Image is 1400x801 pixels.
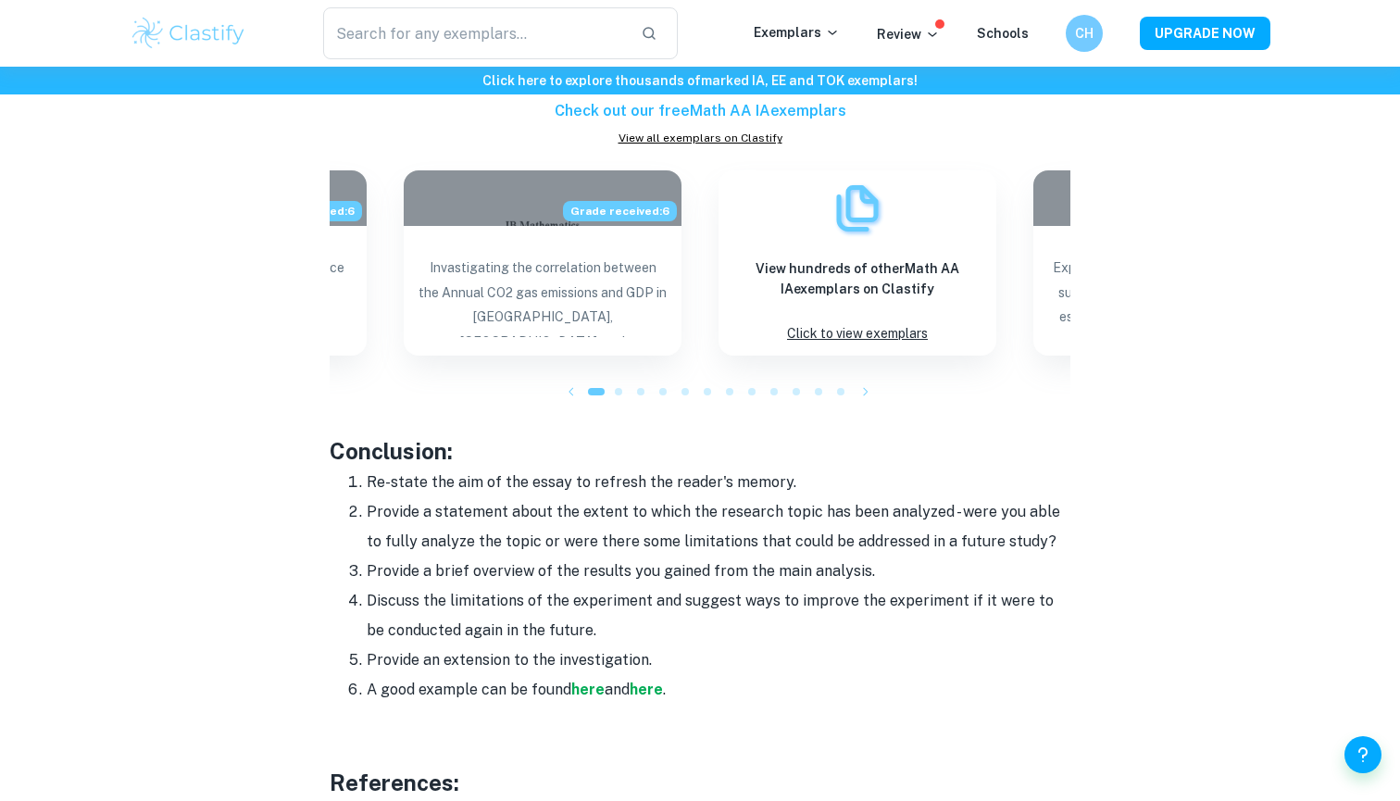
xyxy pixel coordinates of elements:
[367,468,1070,497] li: Re-state the aim of the essay to refresh the reader's memory.
[877,24,940,44] p: Review
[330,434,1070,468] h3: Conclusion:
[367,497,1070,557] li: Provide a statement about the extent to which the research topic has been analyzed - were you abl...
[330,130,1070,146] a: View all exemplars on Clastify
[330,100,1070,122] h6: Check out our free Math AA IA exemplars
[419,256,667,337] p: Invastigating the correlation between the Annual CO2 gas emissions and GDP in [GEOGRAPHIC_DATA], ...
[977,26,1029,41] a: Schools
[719,170,996,356] a: ExemplarsView hundreds of otherMath AA IAexemplars on ClastifyClick to view exemplars
[1048,256,1296,337] p: Exploring the method of calculating the surface area of solid of revolution and estimating the la...
[367,675,1070,705] li: A good example can be found and .
[1033,170,1311,356] a: Blog exemplar: Exploring the method of calculating the Exploring the method of calculating the su...
[1074,23,1095,44] h6: CH
[130,15,247,52] img: Clastify logo
[1344,736,1381,773] button: Help and Feedback
[630,681,663,698] a: here
[367,557,1070,586] li: Provide a brief overview of the results you gained from the main analysis.
[1066,15,1103,52] button: CH
[787,321,928,346] p: Click to view exemplars
[1140,17,1270,50] button: UPGRADE NOW
[571,681,605,698] a: here
[367,645,1070,675] li: Provide an extension to the investigation.
[830,181,885,236] img: Exemplars
[563,201,677,221] span: Grade received: 6
[404,170,681,356] a: Blog exemplar: Invastigating the correlation between thGrade received:6Invastigating the correlat...
[733,258,981,299] h6: View hundreds of other Math AA IA exemplars on Clastify
[323,7,626,59] input: Search for any exemplars...
[754,22,840,43] p: Exemplars
[367,586,1070,645] li: Discuss the limitations of the experiment and suggest ways to improve the experiment if it were t...
[4,70,1396,91] h6: Click here to explore thousands of marked IA, EE and TOK exemplars !
[330,766,1070,799] h3: References:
